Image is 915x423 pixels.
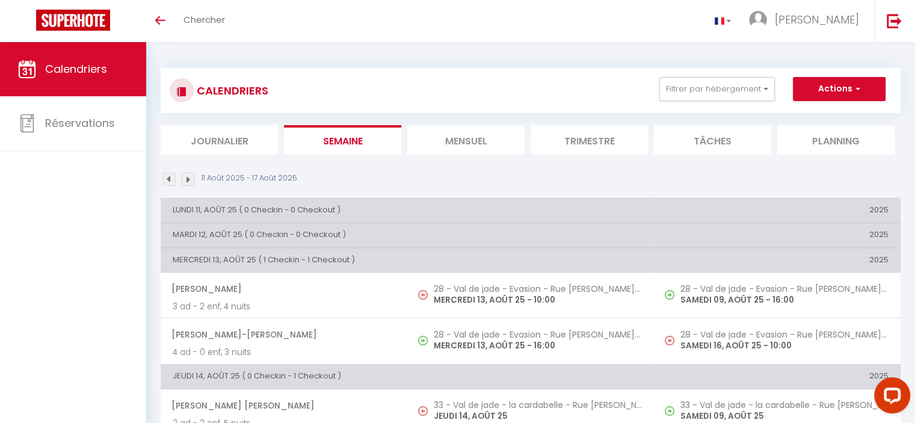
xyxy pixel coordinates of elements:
span: Réservations [45,116,115,131]
li: Planning [777,125,895,155]
th: LUNDI 11, AOÛT 25 ( 0 Checkin - 0 Checkout ) [161,198,654,222]
button: Filtrer par hébergement [659,77,775,101]
li: Mensuel [407,125,525,155]
img: NO IMAGE [665,290,674,300]
th: 2025 [654,365,901,389]
th: JEUDI 14, AOÛT 25 ( 0 Checkin - 1 Checkout ) [161,365,654,389]
p: SAMEDI 09, AOÛT 25 [680,410,889,422]
span: [PERSON_NAME]-[PERSON_NAME] [171,323,395,346]
span: Calendriers [45,61,107,76]
h3: CALENDRIERS [194,77,268,104]
h5: 28 - Val de jade - Evasion - Rue [PERSON_NAME] - Apt 32 [434,284,642,294]
p: 3 ad - 2 enf, 4 nuits [173,300,395,313]
th: 2025 [654,198,901,222]
img: NO IMAGE [418,406,428,416]
li: Trimestre [531,125,648,155]
p: SAMEDI 16, AOÛT 25 - 10:00 [680,339,889,352]
img: NO IMAGE [418,290,428,300]
p: JEUDI 14, AOÛT 25 [434,410,642,422]
p: MERCREDI 13, AOÛT 25 - 10:00 [434,294,642,306]
h5: 28 - Val de jade - Evasion - Rue [PERSON_NAME] - Apt 32 [434,330,642,339]
img: logout [887,13,902,28]
p: 11 Août 2025 - 17 Août 2025 [202,173,297,184]
p: MERCREDI 13, AOÛT 25 - 16:00 [434,339,642,352]
iframe: LiveChat chat widget [864,372,915,423]
p: 4 ad - 0 enf, 3 nuits [173,346,395,359]
button: Actions [793,77,886,101]
h5: 28 - Val de jade - Evasion - Rue [PERSON_NAME] - Apt 32 [680,330,889,339]
img: NO IMAGE [665,336,674,345]
img: Super Booking [36,10,110,31]
li: Journalier [161,125,278,155]
p: SAMEDI 09, AOÛT 25 - 16:00 [680,294,889,306]
span: Chercher [183,13,225,26]
img: ... [749,11,767,29]
h5: 33 - Val de jade - la cardabelle - Rue [PERSON_NAME] 15 [680,400,889,410]
span: [PERSON_NAME] [171,277,395,300]
span: [PERSON_NAME] [PERSON_NAME] [171,394,395,417]
h5: 28 - Val de jade - Evasion - Rue [PERSON_NAME] - Apt 32 [680,284,889,294]
img: NO IMAGE [665,406,674,416]
th: MARDI 12, AOÛT 25 ( 0 Checkin - 0 Checkout ) [161,223,654,247]
li: Tâches [654,125,771,155]
li: Semaine [284,125,401,155]
th: 2025 [654,248,901,272]
span: [PERSON_NAME] [775,12,859,27]
th: 2025 [654,223,901,247]
h5: 33 - Val de jade - la cardabelle - Rue [PERSON_NAME] 15 [434,400,642,410]
th: MERCREDI 13, AOÛT 25 ( 1 Checkin - 1 Checkout ) [161,248,654,272]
